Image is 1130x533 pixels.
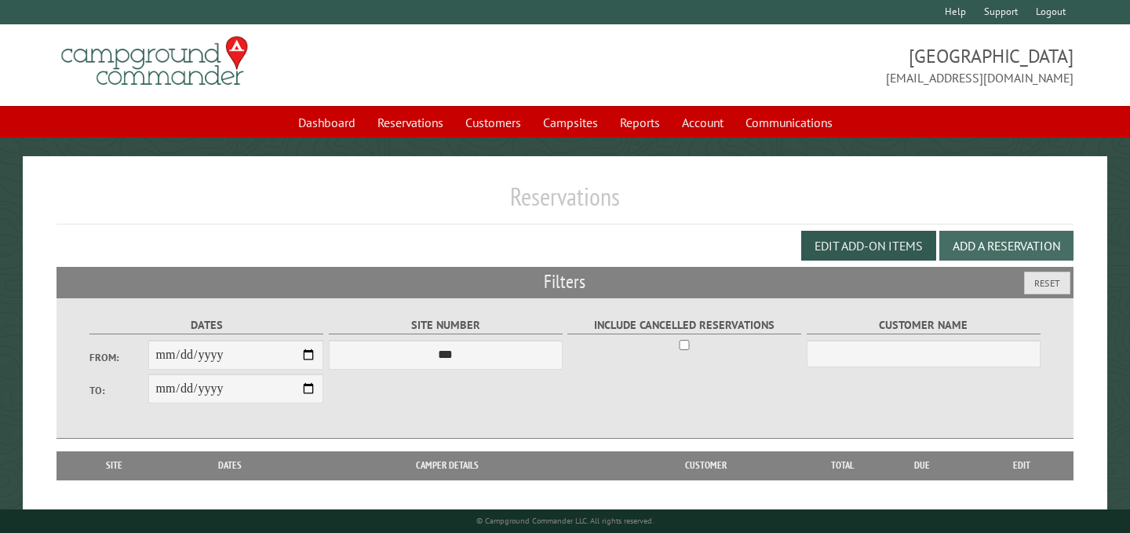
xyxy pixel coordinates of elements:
th: Edit [970,451,1073,480]
a: Reservations [368,108,453,137]
label: Site Number [329,316,563,334]
button: Reset [1024,272,1070,294]
h2: Filters [56,267,1073,297]
label: From: [89,350,148,365]
img: Campground Commander [56,31,253,92]
a: Reports [611,108,669,137]
a: Dashboard [289,108,365,137]
button: Add a Reservation [939,231,1073,261]
th: Dates [164,451,295,480]
th: Site [64,451,164,480]
label: Include Cancelled Reservations [567,316,801,334]
a: Communications [736,108,842,137]
label: Dates [89,316,323,334]
span: [GEOGRAPHIC_DATA] [EMAIL_ADDRESS][DOMAIN_NAME] [565,43,1073,87]
th: Camper Details [295,451,600,480]
a: Campsites [534,108,607,137]
th: Customer [600,451,811,480]
button: Edit Add-on Items [801,231,936,261]
a: Account [673,108,733,137]
a: Customers [456,108,530,137]
th: Due [874,451,971,480]
small: © Campground Commander LLC. All rights reserved. [476,516,654,526]
h1: Reservations [56,181,1073,225]
th: Total [811,451,874,480]
label: To: [89,383,148,398]
label: Customer Name [807,316,1041,334]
